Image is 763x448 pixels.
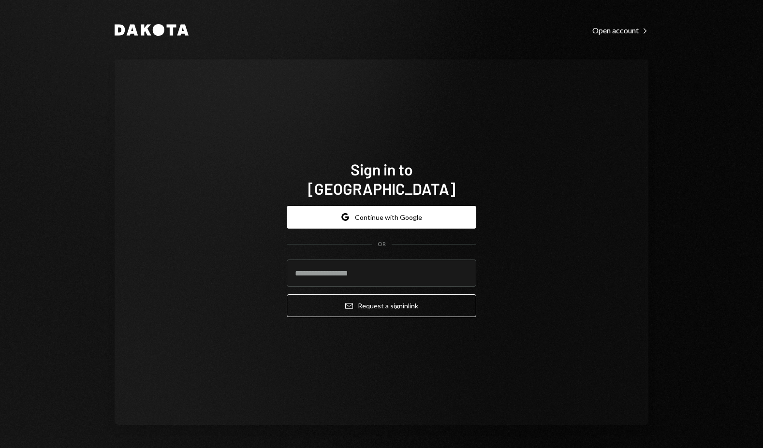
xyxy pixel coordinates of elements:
[287,206,476,229] button: Continue with Google
[592,26,648,35] div: Open account
[378,240,386,248] div: OR
[592,25,648,35] a: Open account
[287,159,476,198] h1: Sign in to [GEOGRAPHIC_DATA]
[287,294,476,317] button: Request a signinlink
